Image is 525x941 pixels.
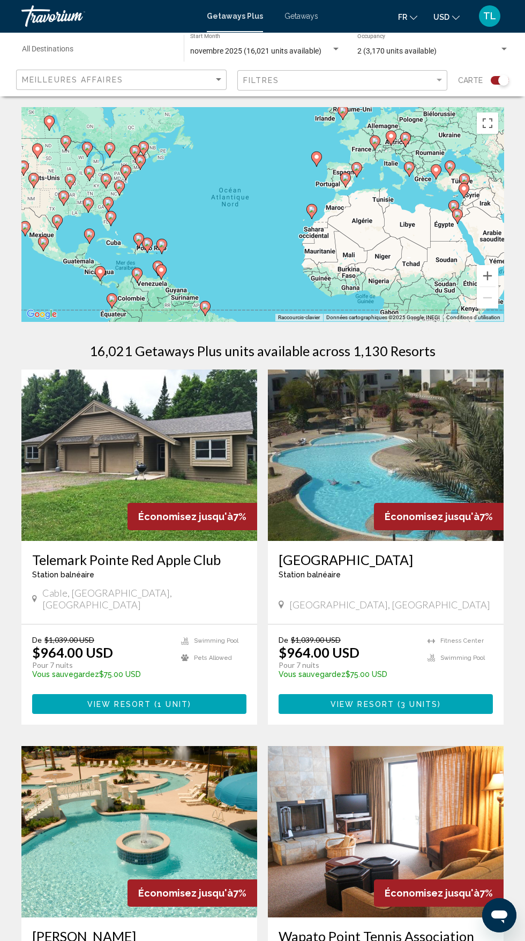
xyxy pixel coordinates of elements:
[151,700,191,709] span: ( )
[284,12,318,20] a: Getaways
[331,700,394,709] span: View Resort
[476,5,504,27] button: User Menu
[482,898,516,932] iframe: Bouton de lancement de la fenêtre de messagerie
[440,654,485,661] span: Swimming Pool
[398,13,407,21] span: fr
[279,635,288,644] span: De
[477,112,498,134] button: Basculer en plein écran
[32,660,170,670] p: Pour 7 nuits
[87,700,151,709] span: View Resort
[357,47,437,55] span: 2 (3,170 units available)
[24,307,59,321] a: Ouvrir cette zone dans Google Maps (s'ouvre dans une nouvelle fenêtre)
[127,879,257,907] div: 7%
[194,637,238,644] span: Swimming Pool
[32,644,113,660] p: $964.00 USD
[279,670,417,679] p: $75.00 USD
[385,887,479,899] span: Économisez jusqu'à
[32,694,246,714] button: View Resort(1 unit)
[32,635,42,644] span: De
[278,314,320,321] button: Raccourcis-clavier
[32,552,246,568] a: Telemark Pointe Red Apple Club
[279,660,417,670] p: Pour 7 nuits
[194,654,232,661] span: Pets Allowed
[279,644,359,660] p: $964.00 USD
[483,11,496,21] span: TL
[21,746,257,917] img: 6736O01X.jpg
[24,307,59,321] img: Google
[44,635,94,644] span: $1,039.00 USD
[21,370,257,541] img: 2253E01L.jpg
[32,570,94,579] span: Station balnéaire
[237,70,448,92] button: Filter
[458,73,483,88] span: Carte
[157,700,188,709] span: 1 unit
[433,9,460,25] button: Change currency
[394,700,441,709] span: ( )
[22,76,223,85] mat-select: Sort by
[279,694,493,714] button: View Resort(3 units)
[268,370,504,541] img: 6397O01X.jpg
[401,700,438,709] span: 3 units
[279,670,346,679] span: Vous sauvegardez
[138,511,233,522] span: Économisez jusqu'à
[385,511,479,522] span: Économisez jusqu'à
[190,47,321,55] span: novembre 2025 (16,021 units available)
[440,637,484,644] span: Fitness Center
[477,265,498,287] button: Zoom avant
[477,287,498,308] button: Zoom arrière
[243,76,280,85] span: Filtres
[279,570,341,579] span: Station balnéaire
[326,314,440,320] span: Données cartographiques ©2025 Google, INEGI
[89,343,436,359] h1: 16,021 Getaways Plus units available across 1,130 Resorts
[127,503,257,530] div: 7%
[21,5,196,27] a: Travorium
[374,503,504,530] div: 7%
[268,746,504,917] img: 0936I01X.jpg
[433,13,449,21] span: USD
[138,887,233,899] span: Économisez jusqu'à
[374,879,504,907] div: 7%
[279,552,493,568] a: [GEOGRAPHIC_DATA]
[207,12,263,20] a: Getaways Plus
[289,599,490,611] span: [GEOGRAPHIC_DATA], [GEOGRAPHIC_DATA]
[42,587,246,611] span: Cable, [GEOGRAPHIC_DATA], [GEOGRAPHIC_DATA]
[446,314,500,320] a: Conditions d'utilisation
[32,670,170,679] p: $75.00 USD
[398,9,417,25] button: Change language
[32,670,99,679] span: Vous sauvegardez
[22,76,123,84] span: Meilleures affaires
[291,635,341,644] span: $1,039.00 USD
